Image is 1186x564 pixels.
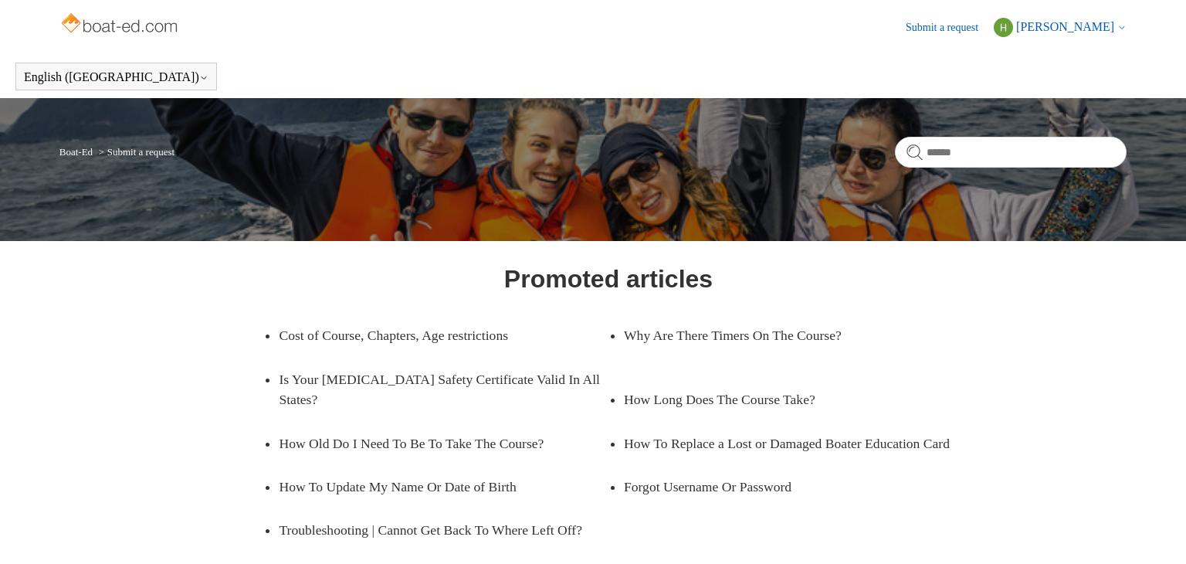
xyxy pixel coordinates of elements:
[624,422,954,465] a: How To Replace a Lost or Damaged Boater Education Card
[1016,20,1114,33] span: [PERSON_NAME]
[279,422,585,465] a: How Old Do I Need To Be To Take The Course?
[279,465,585,508] a: How To Update My Name Or Date of Birth
[59,9,182,40] img: Boat-Ed Help Center home page
[624,465,930,508] a: Forgot Username Or Password
[279,358,608,422] a: Is Your [MEDICAL_DATA] Safety Certificate Valid In All States?
[279,508,608,552] a: Troubleshooting | Cannot Get Back To Where Left Off?
[59,146,93,158] a: Boat-Ed
[994,18,1127,37] button: [PERSON_NAME]
[906,19,994,36] a: Submit a request
[95,146,175,158] li: Submit a request
[895,137,1127,168] input: Search
[59,146,96,158] li: Boat-Ed
[504,260,713,297] h1: Promoted articles
[624,314,930,357] a: Why Are There Timers On The Course?
[624,378,930,421] a: How Long Does The Course Take?
[24,70,208,84] button: English ([GEOGRAPHIC_DATA])
[279,314,585,357] a: Cost of Course, Chapters, Age restrictions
